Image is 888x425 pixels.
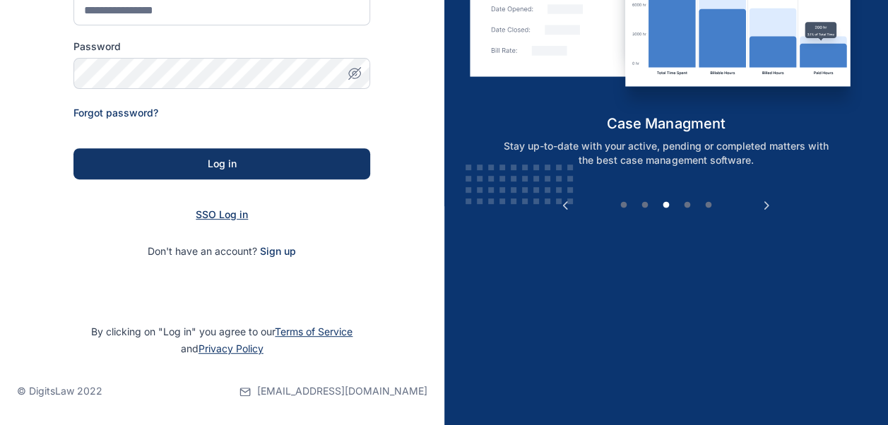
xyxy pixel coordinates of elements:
a: Terms of Service [275,325,353,337]
a: SSO Log in [196,208,248,220]
p: By clicking on "Log in" you agree to our [17,323,427,357]
h5: case managment [470,114,862,133]
label: Password [73,40,370,54]
a: Forgot password? [73,107,158,119]
p: © DigitsLaw 2022 [17,384,102,398]
a: [EMAIL_ADDRESS][DOMAIN_NAME] [239,357,427,425]
span: [EMAIL_ADDRESS][DOMAIN_NAME] [257,384,427,398]
div: Log in [96,157,348,171]
button: 4 [680,198,694,212]
p: Don't have an account? [73,244,370,258]
button: Previous [558,198,572,212]
button: 2 [638,198,652,212]
button: 1 [617,198,631,212]
span: Sign up [260,244,296,258]
button: 5 [701,198,716,212]
button: Log in [73,148,370,179]
a: Sign up [260,245,296,257]
span: and [181,342,264,354]
button: Next [759,198,774,212]
p: Stay up-to-date with your active, pending or completed matters with the best case management soft... [485,139,847,167]
button: 3 [659,198,673,212]
a: Privacy Policy [199,342,264,354]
